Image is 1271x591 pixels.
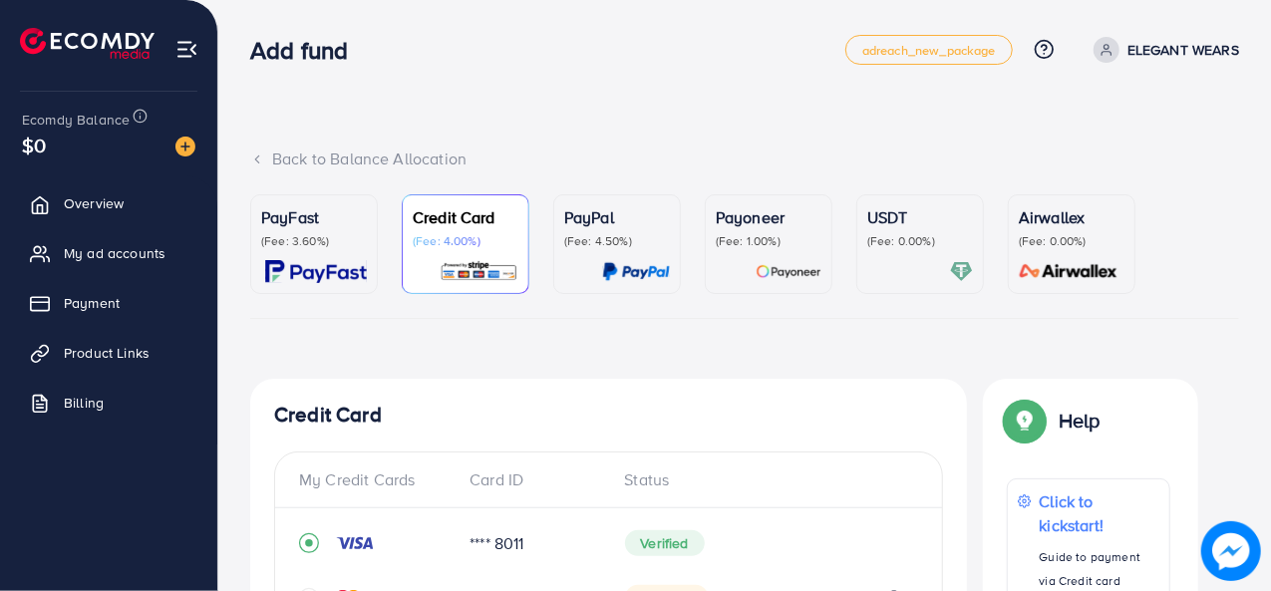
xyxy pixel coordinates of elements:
[716,205,821,229] p: Payoneer
[1013,260,1124,283] img: card
[867,205,973,229] p: USDT
[756,260,821,283] img: card
[250,148,1239,170] div: Back to Balance Allocation
[20,28,155,59] img: logo
[299,468,454,491] div: My Credit Cards
[1202,522,1260,580] img: image
[299,533,319,553] svg: record circle
[413,233,518,249] p: (Fee: 4.00%)
[609,468,919,491] div: Status
[1019,205,1124,229] p: Airwallex
[15,333,202,373] a: Product Links
[950,260,973,283] img: card
[1127,38,1239,62] p: ELEGANT WEARS
[440,260,518,283] img: card
[413,205,518,229] p: Credit Card
[564,233,670,249] p: (Fee: 4.50%)
[274,403,943,428] h4: Credit Card
[1040,489,1159,537] p: Click to kickstart!
[1007,403,1043,439] img: Popup guide
[15,283,202,323] a: Payment
[15,383,202,423] a: Billing
[454,468,608,491] div: Card ID
[15,183,202,223] a: Overview
[335,535,375,551] img: credit
[22,131,46,159] span: $0
[64,393,104,413] span: Billing
[175,137,195,156] img: image
[250,36,364,65] h3: Add fund
[845,35,1013,65] a: adreach_new_package
[564,205,670,229] p: PayPal
[265,260,367,283] img: card
[602,260,670,283] img: card
[64,193,124,213] span: Overview
[261,205,367,229] p: PayFast
[64,293,120,313] span: Payment
[175,38,198,61] img: menu
[625,530,705,556] span: Verified
[862,44,996,57] span: adreach_new_package
[261,233,367,249] p: (Fee: 3.60%)
[867,233,973,249] p: (Fee: 0.00%)
[22,110,130,130] span: Ecomdy Balance
[64,343,150,363] span: Product Links
[1019,233,1124,249] p: (Fee: 0.00%)
[15,233,202,273] a: My ad accounts
[64,243,165,263] span: My ad accounts
[716,233,821,249] p: (Fee: 1.00%)
[1059,409,1101,433] p: Help
[1086,37,1239,63] a: ELEGANT WEARS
